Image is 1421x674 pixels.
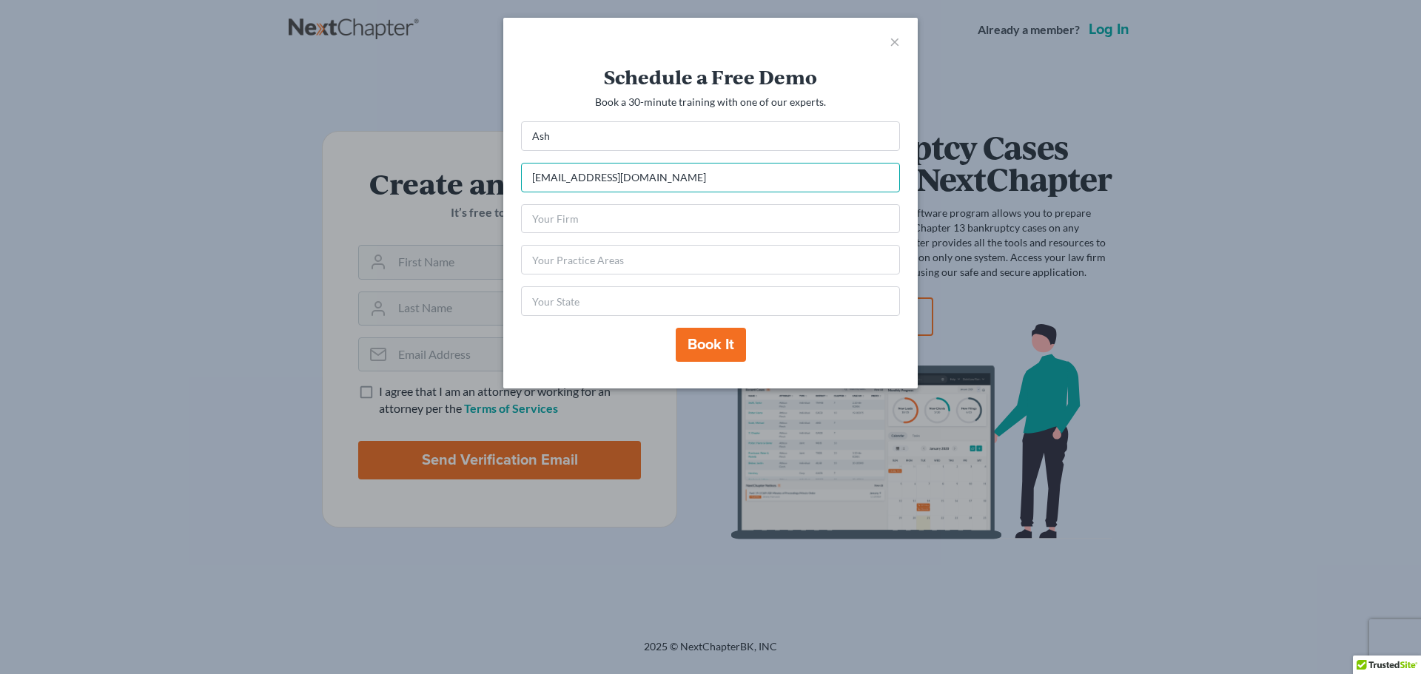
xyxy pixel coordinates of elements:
button: Book it [676,328,746,362]
span: × [890,30,900,52]
input: Your Practice Areas [521,245,900,274]
input: Your Name [521,121,900,151]
input: Your Firm [521,204,900,234]
button: close [890,33,900,50]
p: Book a 30-minute training with one of our experts. [521,95,900,109]
input: Your State [521,286,900,316]
h3: Schedule a Free Demo [521,65,900,89]
input: Your Email [521,163,900,192]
